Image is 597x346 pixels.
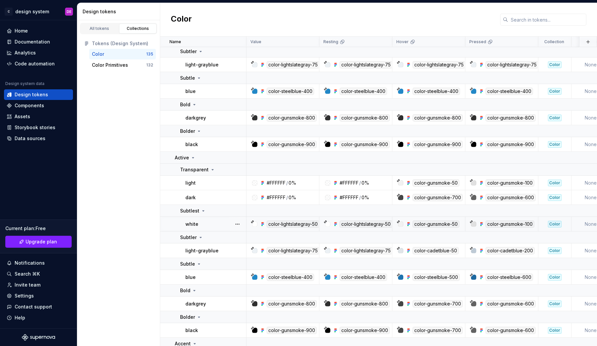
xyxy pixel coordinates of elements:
div: color-gunsmoke-800 [340,300,390,307]
a: Assets [4,111,73,122]
div: color-lightslategray-75 [486,61,538,68]
h2: Color [171,14,192,26]
div: Design tokens [83,8,157,15]
button: Contact support [4,302,73,312]
p: dark [185,194,196,201]
div: Analytics [15,49,36,56]
div: Documentation [15,39,50,45]
div: Color [548,327,562,334]
div: color-steelblue-500 [413,274,460,281]
a: Documentation [4,37,73,47]
button: Color135 [89,49,156,59]
div: Search ⌘K [15,271,40,277]
div: color-lightslategray-50 [340,220,392,228]
p: Resting [323,39,338,44]
div: color-gunsmoke-900 [267,327,317,334]
div: Contact support [15,303,52,310]
a: Settings [4,291,73,301]
div: color-gunsmoke-600 [486,300,536,307]
div: All tokens [83,26,116,31]
div: color-gunsmoke-700 [413,300,463,307]
div: / [286,180,288,186]
div: color-gunsmoke-900 [413,141,463,148]
div: color-cadetblue-200 [486,247,535,254]
div: Assets [15,113,30,120]
div: DE [67,9,71,14]
div: color-steelblue-400 [267,274,314,281]
div: Home [15,28,28,34]
p: blue [185,88,196,95]
div: Design system data [5,81,44,86]
p: Subtlest [180,208,199,214]
a: Design tokens [4,89,73,100]
div: Color [548,274,562,281]
p: darkgrey [185,115,206,121]
p: Bolder [180,314,195,320]
p: white [185,221,198,227]
div: color-steelblue-400 [413,88,460,95]
div: color-gunsmoke-800 [486,114,536,122]
div: color-gunsmoke-100 [486,220,534,228]
div: color-gunsmoke-700 [413,194,463,201]
p: Subtler [180,48,197,55]
div: color-gunsmoke-600 [486,194,536,201]
p: light-grayblue [185,247,219,254]
p: black [185,327,198,334]
button: Color Primitives132 [89,60,156,70]
button: Help [4,312,73,323]
div: 0% [289,180,296,186]
div: color-gunsmoke-800 [267,300,317,307]
div: color-steelblue-400 [267,88,314,95]
div: Notifications [15,260,45,266]
div: 132 [146,62,153,68]
p: Pressed [469,39,486,44]
p: blue [185,274,196,281]
p: Bold [180,287,190,294]
div: color-steelblue-400 [486,88,533,95]
p: Collection [544,39,564,44]
a: Supernova Logo [22,334,55,341]
div: color-gunsmoke-50 [413,220,459,228]
div: color-cadetblue-50 [413,247,459,254]
div: Help [15,314,25,321]
a: Analytics [4,47,73,58]
p: light-grayblue [185,61,219,68]
p: Transparent [180,166,209,173]
div: color-gunsmoke-600 [486,327,536,334]
div: Color [548,221,562,227]
div: color-gunsmoke-900 [340,141,390,148]
div: Color [92,51,104,57]
a: Home [4,26,73,36]
div: color-lightslategray-75 [340,247,392,254]
p: Value [250,39,261,44]
div: Color [548,301,562,307]
button: Cdesign systemDE [1,4,76,19]
p: Subtle [180,261,195,267]
div: color-lightslategray-75 [413,61,465,68]
div: color-lightslategray-75 [267,61,319,68]
div: 0% [362,194,369,201]
div: Design tokens [15,91,48,98]
a: Upgrade plan [5,236,72,248]
div: Current plan : Free [5,225,72,232]
div: color-gunsmoke-900 [267,141,317,148]
div: color-gunsmoke-800 [267,114,317,122]
div: Color [548,194,562,201]
div: 135 [146,51,153,57]
button: Search ⌘K [4,269,73,279]
div: color-gunsmoke-100 [486,179,534,187]
a: Invite team [4,280,73,290]
div: Code automation [15,60,55,67]
div: color-gunsmoke-900 [340,327,390,334]
div: Settings [15,293,34,299]
div: color-gunsmoke-700 [413,327,463,334]
p: Bold [180,101,190,108]
div: design system [15,8,49,15]
p: Name [169,39,181,44]
div: Color [548,247,562,254]
div: color-steelblue-400 [340,88,387,95]
div: #FFFFFF [340,180,359,186]
p: light [185,180,196,186]
p: Active [175,154,189,161]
